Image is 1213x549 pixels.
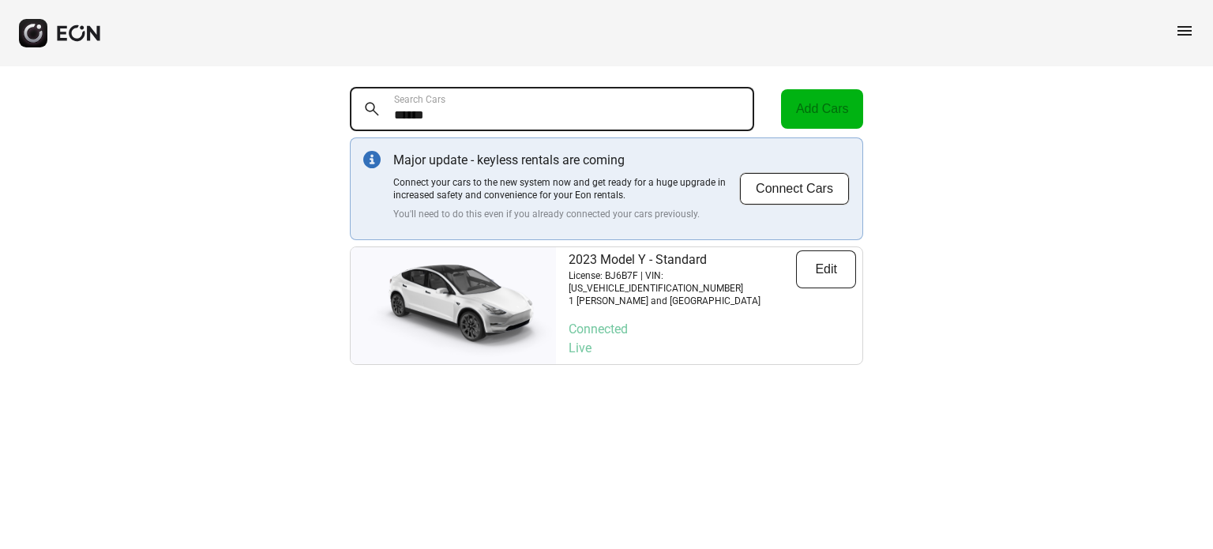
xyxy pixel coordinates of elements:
[1175,21,1194,40] span: menu
[569,250,796,269] p: 2023 Model Y - Standard
[569,320,856,339] p: Connected
[393,176,739,201] p: Connect your cars to the new system now and get ready for a huge upgrade in increased safety and ...
[569,339,856,358] p: Live
[363,151,381,168] img: info
[393,151,739,170] p: Major update - keyless rentals are coming
[569,269,796,295] p: License: BJ6B7F | VIN: [US_VEHICLE_IDENTIFICATION_NUMBER]
[569,295,796,307] p: 1 [PERSON_NAME] and [GEOGRAPHIC_DATA]
[739,172,850,205] button: Connect Cars
[394,93,445,106] label: Search Cars
[351,254,556,357] img: car
[393,208,739,220] p: You'll need to do this even if you already connected your cars previously.
[796,250,856,288] button: Edit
